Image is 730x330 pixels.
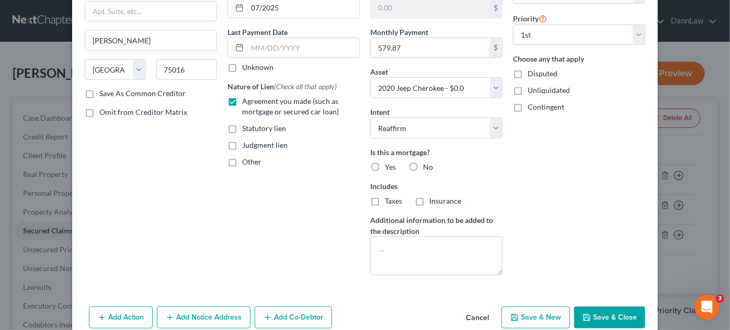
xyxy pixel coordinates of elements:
[242,62,273,73] label: Unknown
[242,97,339,116] span: Agreement you made (such as mortgage or secured car loan)
[99,108,187,116] span: Omit from Creditor Matrix
[157,307,250,328] button: Add Notice Address
[694,294,720,320] iframe: Intercom live chat
[370,27,428,38] label: Monthly Payment
[227,27,288,38] label: Last Payment Date
[85,2,216,21] input: Apt, Suite, etc...
[242,157,261,166] span: Other
[247,38,359,58] input: MM/DD/YYYY
[370,67,388,76] span: Asset
[242,124,286,133] span: Statutory lien
[528,102,564,111] span: Contingent
[513,12,547,25] label: Priority
[227,81,337,92] label: Nature of Lien
[574,307,645,328] button: Save & Close
[501,307,570,328] button: Save & New
[99,88,186,99] label: Save As Common Creditor
[89,307,153,328] button: Add Action
[370,107,390,117] label: Intent
[385,162,396,171] span: Yes
[528,69,557,78] span: Disputed
[156,59,218,80] input: Enter zip...
[385,196,402,205] span: Taxes
[513,53,645,64] label: Choose any that apply
[429,196,461,205] span: Insurance
[423,162,433,171] span: No
[255,307,332,328] button: Add Co-Debtor
[85,30,216,50] input: Enter city...
[274,82,337,91] span: (Check all that apply)
[242,140,288,149] span: Judgment lien
[370,147,503,158] label: Is this a mortgage?
[371,38,489,58] input: 0.00
[370,181,503,192] label: Includes
[716,294,724,303] span: 3
[489,38,502,58] div: $
[528,86,570,95] span: Unliquidated
[458,308,497,328] button: Cancel
[370,215,503,237] label: Additional information to be added to the description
